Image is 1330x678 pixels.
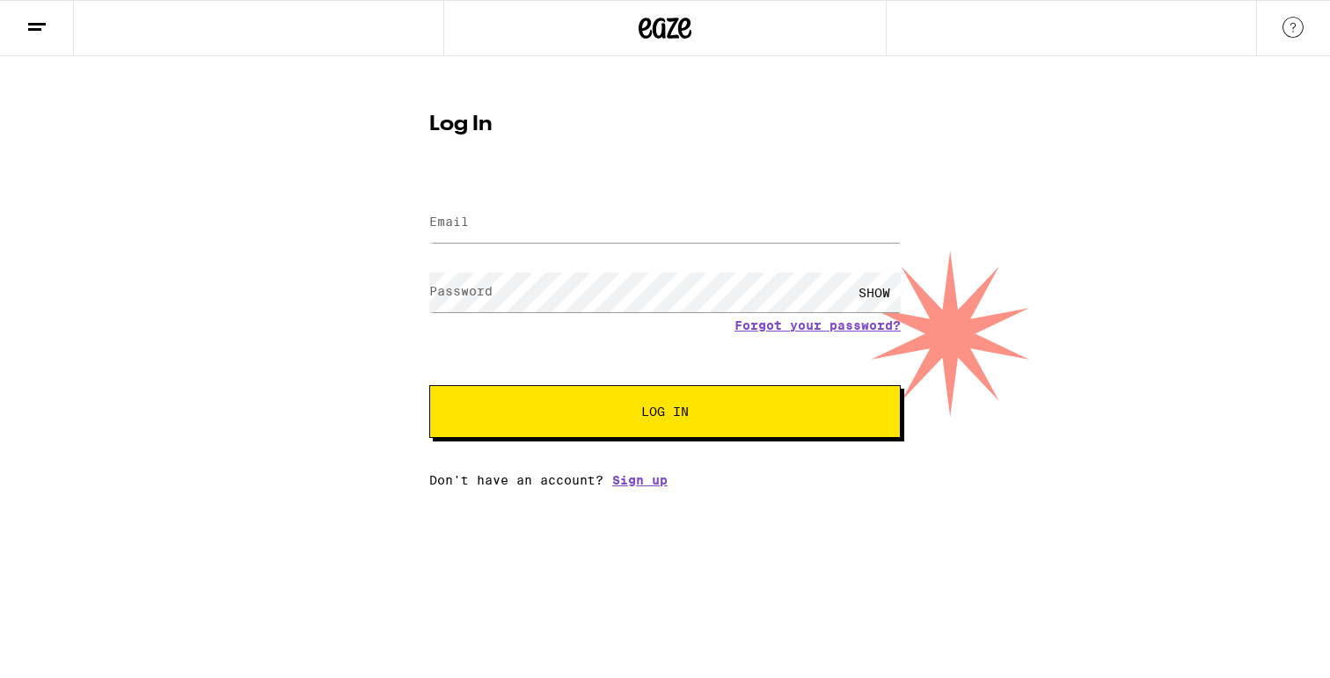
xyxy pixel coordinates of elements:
span: Log In [641,405,689,418]
label: Email [429,215,469,229]
a: Sign up [612,473,668,487]
h1: Log In [429,114,901,135]
input: Email [429,203,901,243]
a: Forgot your password? [734,318,901,332]
button: Log In [429,385,901,438]
label: Password [429,284,493,298]
div: Don't have an account? [429,473,901,487]
div: SHOW [848,273,901,312]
